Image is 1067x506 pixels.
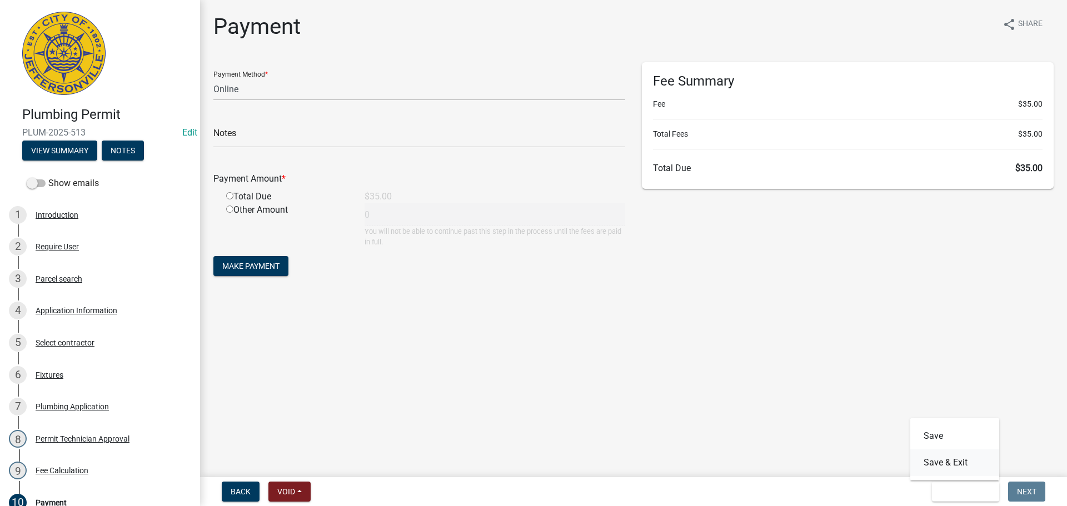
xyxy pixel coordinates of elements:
[218,190,356,203] div: Total Due
[9,334,27,352] div: 5
[277,487,295,496] span: Void
[1018,128,1043,140] span: $35.00
[218,203,356,247] div: Other Amount
[910,418,999,480] div: Save & Exit
[36,243,79,251] div: Require User
[36,275,82,283] div: Parcel search
[36,467,88,474] div: Fee Calculation
[9,430,27,448] div: 8
[36,371,63,379] div: Fixtures
[653,128,1043,140] li: Total Fees
[941,487,984,496] span: Save & Exit
[9,462,27,479] div: 9
[1018,98,1043,110] span: $35.00
[36,307,117,314] div: Application Information
[102,141,144,161] button: Notes
[213,13,301,40] h1: Payment
[22,147,97,156] wm-modal-confirm: Summary
[36,435,129,443] div: Permit Technician Approval
[910,449,999,476] button: Save & Exit
[9,206,27,224] div: 1
[222,262,280,270] span: Make Payment
[1003,18,1016,31] i: share
[1017,487,1036,496] span: Next
[268,482,311,502] button: Void
[9,270,27,288] div: 3
[27,177,99,190] label: Show emails
[22,141,97,161] button: View Summary
[36,211,78,219] div: Introduction
[1015,163,1043,173] span: $35.00
[9,366,27,384] div: 6
[231,487,251,496] span: Back
[1018,18,1043,31] span: Share
[36,403,109,410] div: Plumbing Application
[182,127,197,138] wm-modal-confirm: Edit Application Number
[182,127,197,138] a: Edit
[9,398,27,415] div: 7
[102,147,144,156] wm-modal-confirm: Notes
[910,423,999,449] button: Save
[22,127,178,138] span: PLUM-2025-513
[22,107,191,123] h4: Plumbing Permit
[653,163,1043,173] h6: Total Due
[22,12,106,95] img: City of Jeffersonville, Indiana
[9,302,27,319] div: 4
[653,98,1043,110] li: Fee
[653,73,1043,89] h6: Fee Summary
[222,482,260,502] button: Back
[1008,482,1045,502] button: Next
[205,172,634,186] div: Payment Amount
[994,13,1051,35] button: shareShare
[36,339,94,347] div: Select contractor
[9,238,27,255] div: 2
[213,256,288,276] button: Make Payment
[932,482,999,502] button: Save & Exit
